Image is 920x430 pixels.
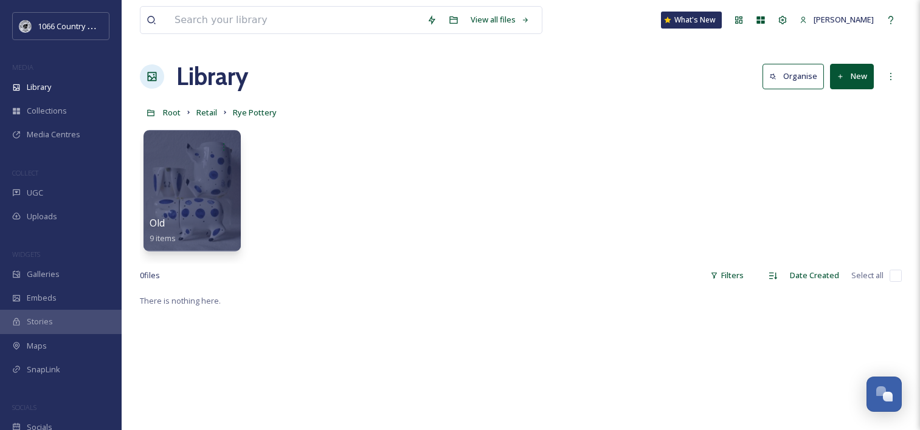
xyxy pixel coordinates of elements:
[12,403,36,412] span: SOCIALS
[27,340,47,352] span: Maps
[465,8,536,32] a: View all files
[794,8,880,32] a: [PERSON_NAME]
[163,107,181,118] span: Root
[830,64,874,89] button: New
[27,81,51,93] span: Library
[233,105,277,120] a: Rye Pottery
[27,105,67,117] span: Collections
[150,217,176,244] a: Old9 items
[12,63,33,72] span: MEDIA
[763,64,824,89] button: Organise
[140,270,160,281] span: 0 file s
[814,14,874,25] span: [PERSON_NAME]
[12,250,40,259] span: WIDGETS
[27,268,60,280] span: Galleries
[150,233,176,244] span: 9 items
[27,316,53,327] span: Stories
[27,364,60,375] span: SnapLink
[196,105,217,120] a: Retail
[19,20,32,32] img: logo_footerstamp.png
[150,216,165,230] span: Old
[38,20,123,32] span: 1066 Country Marketing
[784,264,845,287] div: Date Created
[140,295,221,306] span: There is nothing here.
[27,187,43,199] span: UGC
[27,292,57,304] span: Embeds
[196,107,217,118] span: Retail
[661,12,722,29] a: What's New
[176,58,248,95] a: Library
[763,64,830,89] a: Organise
[866,377,902,412] button: Open Chat
[27,211,57,222] span: Uploads
[163,105,181,120] a: Root
[12,168,38,177] span: COLLECT
[704,264,750,287] div: Filters
[168,7,421,33] input: Search your library
[233,107,277,118] span: Rye Pottery
[851,270,884,281] span: Select all
[27,129,80,140] span: Media Centres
